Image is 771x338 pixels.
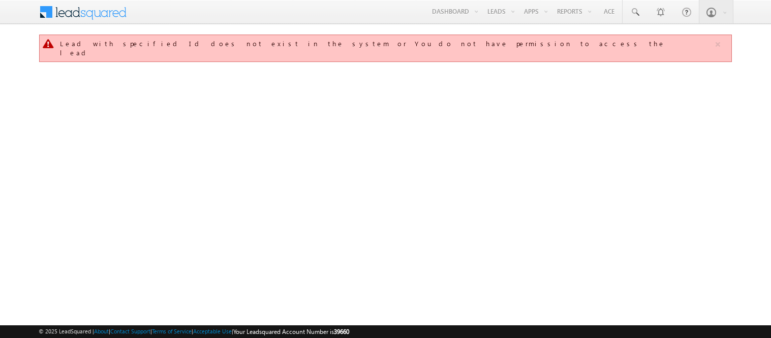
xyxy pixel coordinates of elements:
span: Your Leadsquared Account Number is [233,328,349,335]
a: Terms of Service [152,328,192,334]
span: © 2025 LeadSquared | | | | | [39,327,349,336]
div: Lead with specified Id does not exist in the system or You do not have permission to access the lead [60,39,714,57]
span: 39660 [334,328,349,335]
a: Acceptable Use [193,328,232,334]
a: About [94,328,109,334]
a: Contact Support [110,328,150,334]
